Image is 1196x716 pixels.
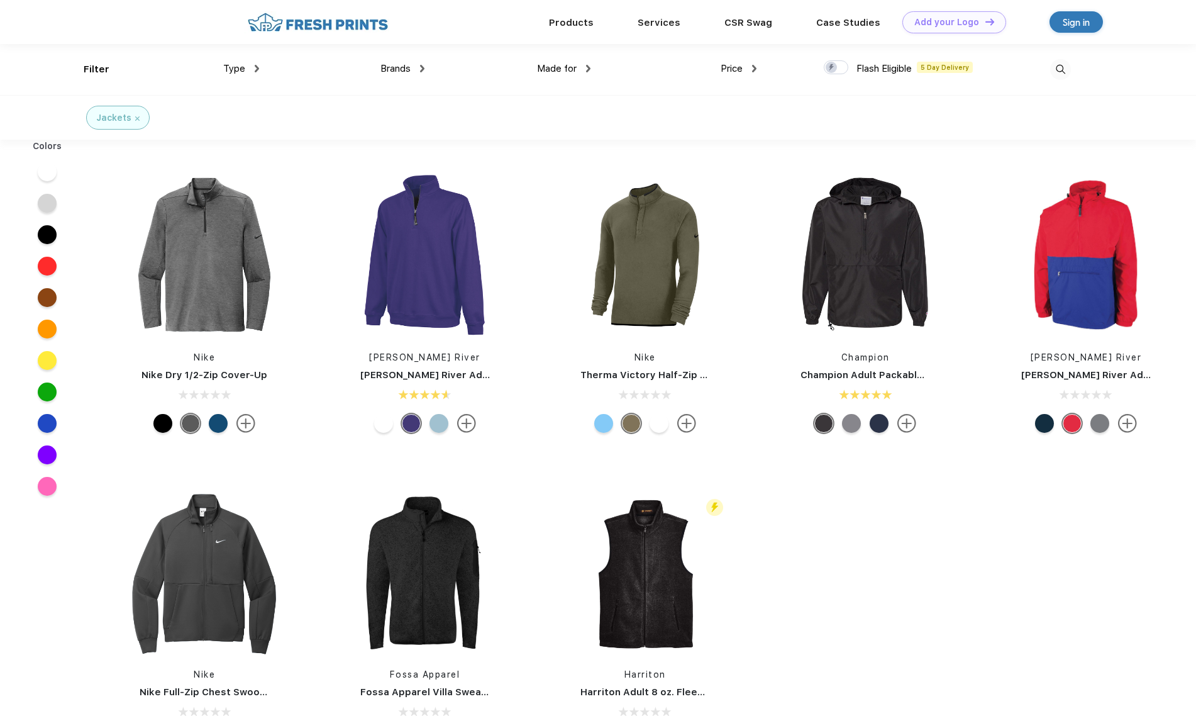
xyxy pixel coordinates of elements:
[594,414,613,433] div: University Blue White
[402,414,421,433] div: Purple
[223,63,245,74] span: Type
[842,414,861,433] div: Graphite
[580,686,734,698] a: Harriton Adult 8 oz. Fleece Vest
[622,414,641,433] div: Medium Olive Black
[141,369,267,381] a: Nike Dry 1/2-Zip Cover-Up
[236,414,255,433] img: more.svg
[782,171,949,338] img: func=resize&h=266
[341,488,509,656] img: func=resize&h=266
[341,171,509,338] img: func=resize&h=266
[420,65,424,72] img: dropdown.png
[1118,414,1137,433] img: more.svg
[841,352,890,362] a: Champion
[360,369,662,381] a: [PERSON_NAME] River Adult Crosswind Quarter Zip Sweatshirt
[897,414,916,433] img: more.svg
[706,499,723,516] img: flash_active_toggle.svg
[1049,11,1103,33] a: Sign in
[181,414,200,433] div: Black Heather
[580,369,739,381] a: Therma Victory Half-Zip Pullover
[800,369,1031,381] a: Champion Adult Packable Anorak 1/4 Zip Jacket
[914,17,979,28] div: Add your Logo
[562,488,729,656] img: func=resize&h=266
[1063,414,1082,433] div: Red-Royal
[870,414,889,433] div: Navy
[374,414,393,433] div: White
[1050,59,1071,80] img: desktop_search.svg
[856,63,912,74] span: Flash Eligible
[638,17,680,28] a: Services
[1035,414,1054,433] div: Navy-White
[457,414,476,433] img: more.svg
[562,171,729,338] img: func=resize&h=266
[153,414,172,433] div: Black
[724,17,772,28] a: CSR Swag
[390,669,460,680] a: Fossa Apparel
[121,488,288,656] img: func=resize&h=266
[244,11,392,33] img: fo%20logo%202.webp
[624,669,666,680] a: Harriton
[537,63,577,74] span: Made for
[209,414,228,433] div: Gym Blue
[1063,15,1090,30] div: Sign in
[1090,414,1109,433] div: Grey-White
[1031,352,1142,362] a: [PERSON_NAME] River
[634,352,656,362] a: Nike
[194,352,215,362] a: Nike
[194,669,215,680] a: Nike
[96,111,131,125] div: Jackets
[429,414,448,433] div: Aqua
[650,414,668,433] div: White Black
[255,65,259,72] img: dropdown.png
[721,63,743,74] span: Price
[1002,171,1170,338] img: func=resize&h=266
[135,116,140,121] img: filter_cancel.svg
[140,686,307,698] a: Nike Full-Zip Chest Swoosh Jacket
[360,686,567,698] a: Fossa Apparel Villa Sweater Fleece Jacket
[369,352,480,362] a: [PERSON_NAME] River
[549,17,594,28] a: Products
[814,414,833,433] div: Black
[752,65,756,72] img: dropdown.png
[586,65,590,72] img: dropdown.png
[677,414,696,433] img: more.svg
[380,63,411,74] span: Brands
[84,62,109,77] div: Filter
[23,140,72,153] div: Colors
[985,18,994,25] img: DT
[121,171,288,338] img: func=resize&h=266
